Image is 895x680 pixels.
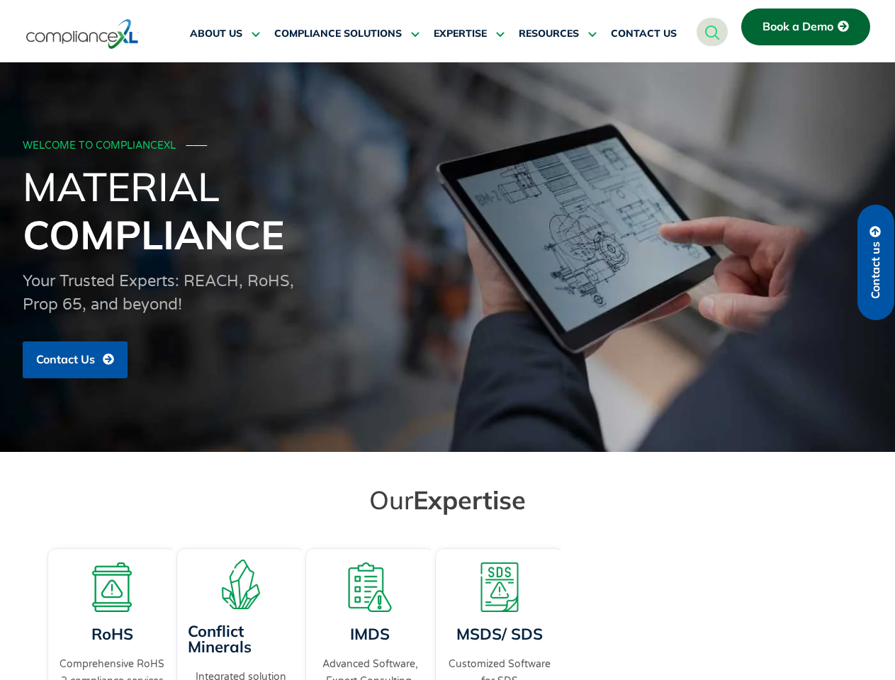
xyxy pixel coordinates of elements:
a: CONTACT US [611,17,677,51]
a: RESOURCES [519,17,597,51]
a: ABOUT US [190,17,260,51]
span: COMPLIANCE SOLUTIONS [274,28,402,40]
span: Compliance [23,210,284,259]
a: Contact Us [23,341,128,378]
span: Contact Us [36,353,95,366]
img: A list board with a warning [345,562,395,612]
img: logo-one.svg [26,18,139,50]
span: RESOURCES [519,28,579,40]
a: Contact us [857,205,894,320]
a: EXPERTISE [434,17,505,51]
a: Conflict Minerals [188,621,252,657]
a: RoHS [91,624,133,644]
img: A representation of minerals [216,560,266,609]
h2: Our [51,484,845,516]
a: Book a Demo [741,8,870,45]
span: ABOUT US [190,28,242,40]
img: A board with a warning sign [87,562,137,612]
span: ─── [186,140,208,152]
span: CONTACT US [611,28,677,40]
span: Your Trusted Experts: REACH, RoHS, Prop 65, and beyond! [23,272,294,314]
span: Expertise [413,484,526,516]
a: navsearch-button [697,18,728,46]
a: IMDS [350,624,390,644]
h1: Material [23,162,873,259]
span: Book a Demo [762,21,833,33]
a: COMPLIANCE SOLUTIONS [274,17,420,51]
a: MSDS/ SDS [456,624,543,644]
div: WELCOME TO COMPLIANCEXL [23,140,869,152]
span: Contact us [869,242,882,299]
img: A warning board with SDS displaying [475,562,524,612]
span: EXPERTISE [434,28,487,40]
